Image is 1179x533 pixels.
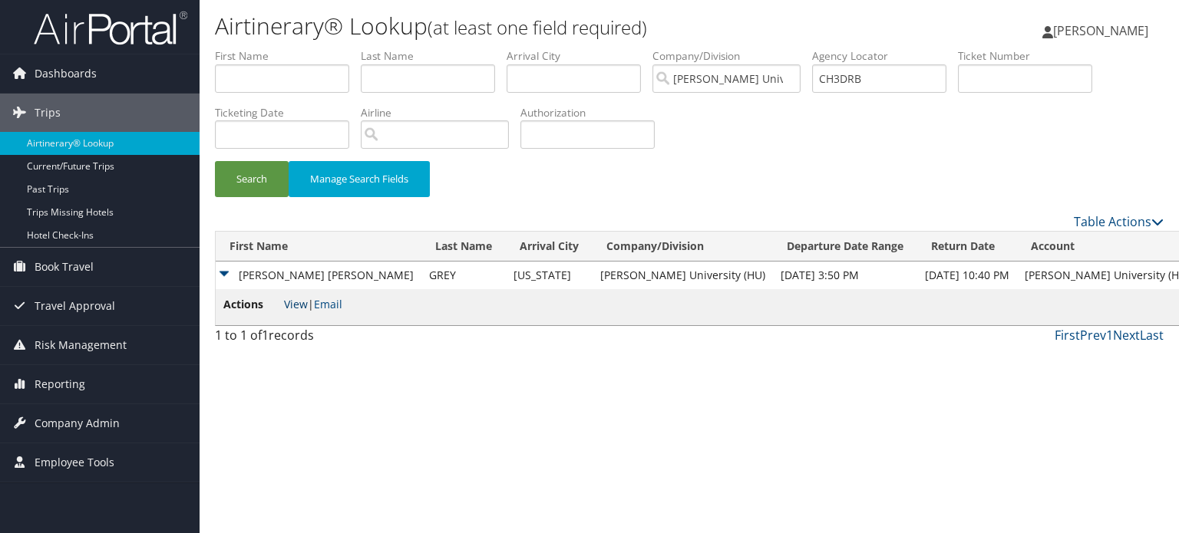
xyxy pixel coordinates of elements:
a: 1 [1106,327,1113,344]
span: Dashboards [35,54,97,93]
th: Last Name: activate to sort column ascending [421,232,506,262]
span: 1 [262,327,269,344]
td: [PERSON_NAME] University (HU) [593,262,773,289]
td: [DATE] 10:40 PM [917,262,1017,289]
td: [US_STATE] [506,262,593,289]
th: Arrival City: activate to sort column ascending [506,232,593,262]
th: Company/Division [593,232,773,262]
label: Last Name [361,48,507,64]
span: Employee Tools [35,443,114,482]
td: [DATE] 3:50 PM [773,262,917,289]
label: Company/Division [652,48,812,64]
th: Departure Date Range: activate to sort column ascending [773,232,917,262]
div: 1 to 1 of records [215,326,435,352]
a: Email [314,297,342,311]
small: (at least one field required) [428,15,647,40]
td: [PERSON_NAME] [PERSON_NAME] [216,262,421,289]
span: [PERSON_NAME] [1053,22,1148,39]
span: Reporting [35,365,85,403]
a: Table Actions [1074,213,1164,230]
label: First Name [215,48,361,64]
label: Agency Locator [812,48,958,64]
span: Actions [223,296,281,313]
span: Risk Management [35,326,127,364]
a: [PERSON_NAME] [1042,8,1164,54]
a: View [284,297,308,311]
th: Return Date: activate to sort column ascending [917,232,1017,262]
span: Company Admin [35,404,120,443]
button: Search [215,161,289,197]
a: Prev [1080,327,1106,344]
label: Arrival City [507,48,652,64]
span: | [284,297,342,311]
button: Manage Search Fields [289,161,430,197]
img: airportal-logo.png [34,10,187,46]
span: Trips [35,94,61,132]
label: Airline [361,105,520,120]
th: First Name: activate to sort column ascending [216,232,421,262]
span: Travel Approval [35,287,115,325]
h1: Airtinerary® Lookup [215,10,847,42]
label: Ticket Number [958,48,1104,64]
label: Ticketing Date [215,105,361,120]
span: Book Travel [35,248,94,286]
a: Next [1113,327,1140,344]
a: First [1055,327,1080,344]
label: Authorization [520,105,666,120]
td: GREY [421,262,506,289]
a: Last [1140,327,1164,344]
